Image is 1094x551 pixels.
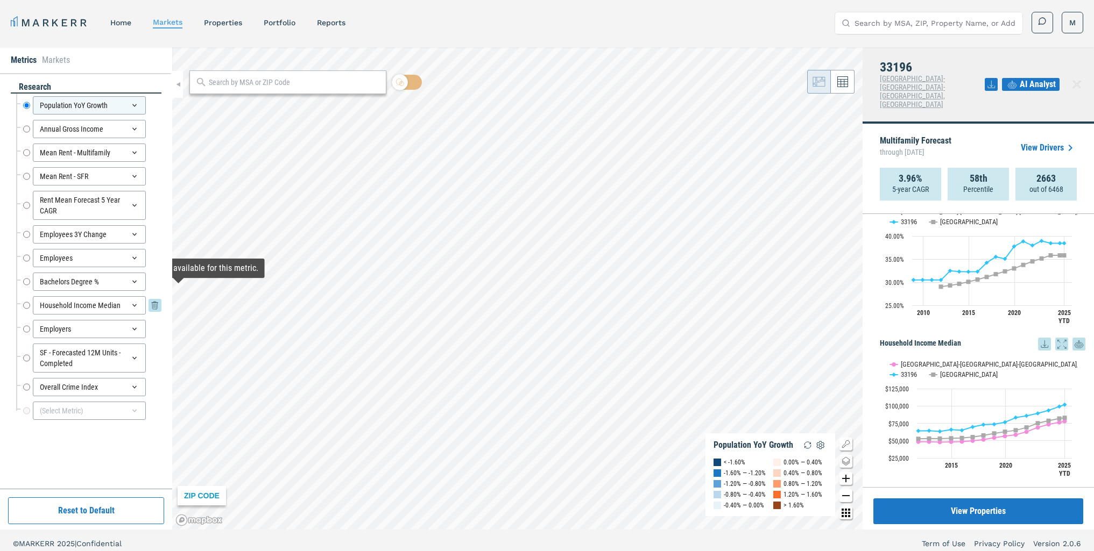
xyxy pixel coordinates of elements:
path: Saturday, 14 Jun, 19:00, 82,957.79. USA. [1063,416,1067,420]
path: Thursday, 14 Dec, 18:00, 51,567.56. Miami-Fort Lauderdale-West Palm Beach, FL. [982,438,986,442]
text: 2010 [917,309,930,317]
div: Overall Crime Index [33,378,146,396]
a: markets [153,18,182,26]
div: < -1.60% [724,457,745,468]
path: Monday, 14 Dec, 18:00, 65,014.71. USA. [1014,428,1018,432]
path: Friday, 14 Dec, 18:00, 60,426.3. USA. [992,431,997,435]
svg: Interactive chart [880,350,1077,485]
path: Friday, 14 Dec, 18:00, 73,600.21. 33196. [992,422,997,426]
div: -0.40% — 0.00% [724,500,764,511]
text: 2015 [962,309,975,317]
button: Change style map button [839,455,852,468]
div: Household Income Median [33,296,146,314]
path: Sunday, 14 Dec, 18:00, 30.09. USA. [966,280,971,284]
span: M [1069,17,1076,28]
strong: 58th [970,173,987,184]
path: Saturday, 14 Dec, 18:00, 53,000.84. USA. [938,436,942,441]
path: Thursday, 14 Dec, 18:00, 57,606.5. USA. [982,433,986,438]
canvas: Map [172,47,863,529]
path: Wednesday, 14 Dec, 18:00, 55,176.83. USA. [971,435,975,439]
button: Zoom in map button [839,472,852,485]
path: Wednesday, 14 Dec, 18:00, 35.13. USA. [1040,256,1044,261]
path: Saturday, 14 Jun, 19:00, 35.81. USA. [1062,253,1067,257]
a: Privacy Policy [974,538,1025,549]
button: Show 33196 [890,370,918,378]
path: Monday, 14 Dec, 18:00, 83,284.62. 33196. [1014,416,1018,420]
button: Show USA [929,218,952,226]
a: View Drivers [1021,141,1077,154]
div: -1.20% — -0.80% [724,478,766,489]
text: 2015 [945,462,958,469]
div: 1.20% — 1.60% [784,489,822,500]
path: Saturday, 14 Dec, 18:00, 63,429.97. 33196. [938,429,942,433]
span: MARKERR [19,539,57,548]
div: Mean Rent - SFR [33,167,146,185]
path: Wednesday, 14 Dec, 18:00, 69,827.33. 33196. [971,425,975,429]
text: 2020 [1008,309,1021,317]
path: Tuesday, 14 Dec, 18:00, 30.48. 33196. [930,278,934,282]
div: -0.80% — -0.40% [724,489,766,500]
path: Friday, 14 Dec, 18:00, 32.46. 33196. [948,269,952,273]
button: View Properties [873,498,1083,524]
button: Show/Hide Legend Map Button [839,438,852,450]
text: $25,000 [888,455,909,462]
text: [GEOGRAPHIC_DATA] [940,218,998,226]
path: Friday, 14 Dec, 18:00, 32.35. USA. [1003,269,1007,274]
path: Sunday, 14 Dec, 18:00, 53,440.99. USA. [949,436,954,440]
strong: 2663 [1036,173,1056,184]
path: Thursday, 14 Dec, 18:00, 78,681.93. USA. [1047,419,1051,423]
text: 40.00% [885,233,904,240]
a: MARKERR [11,15,89,30]
path: Friday, 14 Dec, 18:00, 53,080.46. USA. [927,436,931,441]
text: [GEOGRAPHIC_DATA] [940,370,998,378]
path: Saturday, 14 Jun, 19:00, 102,014.91. 33196. [1063,402,1067,406]
a: Version 2.0.6 [1033,538,1081,549]
path: Sunday, 14 Dec, 18:00, 65,912.72. 33196. [949,427,954,432]
li: Markets [42,54,70,67]
text: 30.00% [885,279,904,287]
div: ZIP CODE [178,486,226,505]
div: 0.80% — 1.20% [784,478,822,489]
path: Wednesday, 14 Dec, 18:00, 52,622.74. USA. [916,436,921,441]
button: AI Analyst [1002,78,1060,91]
path: Tuesday, 14 Dec, 18:00, 37.96. 33196. [1031,243,1035,247]
path: Wednesday, 14 Dec, 18:00, 34.22. 33196. [985,260,989,264]
path: Tuesday, 14 Dec, 18:00, 85,889.65. 33196. [1025,413,1029,418]
a: Portfolio [264,18,295,27]
p: out of 6468 [1029,184,1063,195]
div: > 1.60% [784,500,804,511]
path: Saturday, 14 Dec, 18:00, 37.74. 33196. [1012,244,1017,248]
input: Search by MSA or ZIP Code [209,77,380,88]
path: Monday, 14 Dec, 18:00, 33.75. USA. [1021,263,1026,267]
span: 2025 | [57,539,76,548]
path: Thursday, 14 Dec, 18:00, 35.5. 33196. [994,254,998,259]
div: 0.00% — 0.40% [784,457,822,468]
div: Bachelors Degree %. Highcharts interactive chart. [880,198,1085,332]
text: $50,000 [888,438,909,445]
span: [GEOGRAPHIC_DATA]-[GEOGRAPHIC_DATA]-[GEOGRAPHIC_DATA], [GEOGRAPHIC_DATA] [880,74,945,109]
path: Saturday, 14 Dec, 18:00, 32.98. USA. [1012,266,1017,270]
path: Wednesday, 14 Dec, 18:00, 75,179.19. USA. [1036,421,1040,425]
div: Annual Gross Income [33,120,146,138]
path: Friday, 14 Dec, 18:00, 64,372.95. 33196. [927,428,931,433]
path: Saturday, 14 Dec, 18:00, 99,168.73. 33196. [1057,404,1062,409]
button: M [1062,12,1083,33]
path: Thursday, 14 Dec, 18:00, 35.81. USA. [1049,253,1053,257]
text: 25.00% [885,302,904,310]
path: Saturday, 14 Dec, 18:00, 81,966.87. USA. [1057,416,1062,420]
path: Thursday, 14 Dec, 18:00, 31.74. USA. [994,272,998,276]
span: © [13,539,19,548]
text: 2025 YTD [1058,462,1071,477]
h4: 33196 [880,60,985,74]
input: Search by MSA, ZIP, Property Name, or Address [855,12,1016,34]
div: Employees [33,249,146,267]
a: reports [317,18,345,27]
img: Reload Legend [801,439,814,452]
path: Tuesday, 14 Dec, 18:00, 69,082.78. USA. [1025,425,1029,430]
path: Saturday, 14 Dec, 18:00, 35.81. USA. [1058,253,1062,257]
text: $100,000 [885,403,909,410]
span: through [DATE] [880,145,951,159]
path: Wednesday, 14 Dec, 18:00, 89,369.11. 33196. [1036,411,1040,416]
button: Reset to Default [8,497,164,524]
